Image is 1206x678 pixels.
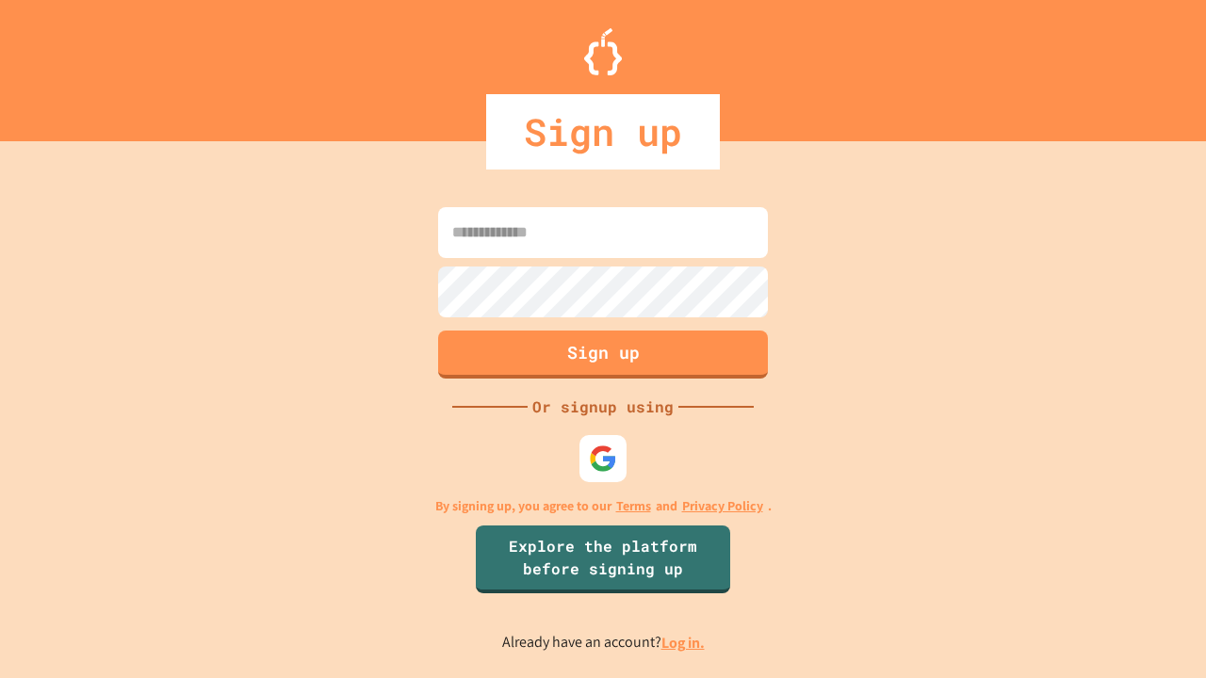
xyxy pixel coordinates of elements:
[435,496,772,516] p: By signing up, you agree to our and .
[528,395,678,418] div: Or signup using
[682,496,763,516] a: Privacy Policy
[584,28,622,75] img: Logo.svg
[486,94,720,169] div: Sign up
[476,525,730,593] a: Explore the platform before signing up
[502,631,705,654] p: Already have an account?
[438,331,768,379] button: Sign up
[661,633,705,653] a: Log in.
[589,444,617,473] img: google-icon.svg
[616,496,651,516] a: Terms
